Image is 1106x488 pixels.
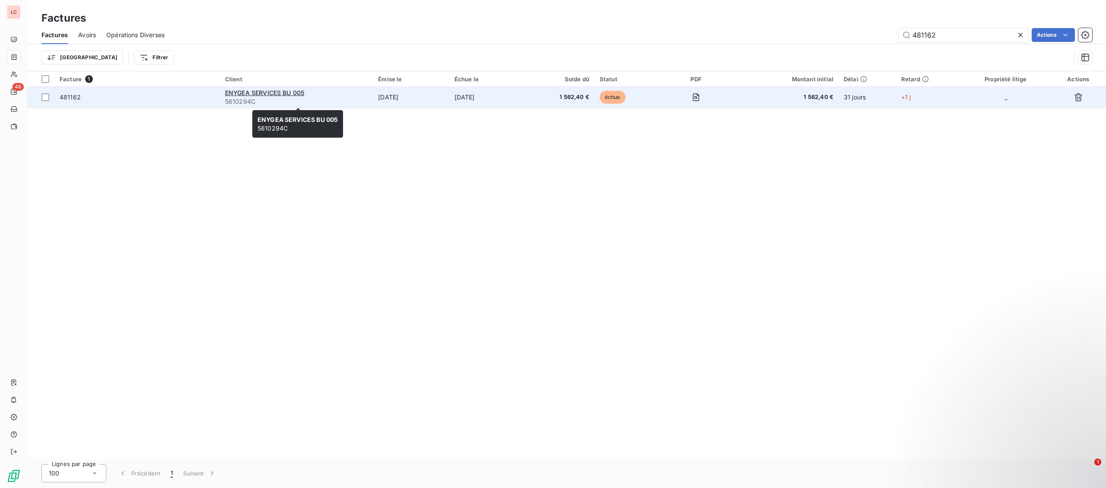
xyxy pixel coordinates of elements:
[1056,76,1101,83] div: Actions
[171,469,173,478] span: 1
[966,76,1046,83] div: Propriété litige
[1094,459,1101,466] span: 1
[178,464,222,482] button: Suivant
[257,116,338,123] span: ENYGEA SERVICES BU 005
[449,87,526,108] td: [DATE]
[225,97,368,106] span: 5610294C
[737,93,833,102] span: 1 562,40 €
[49,469,59,478] span: 100
[7,5,21,19] div: LC
[600,91,626,104] span: échue
[1077,459,1097,479] iframe: Intercom live chat
[531,76,589,83] div: Solde dû
[134,51,174,64] button: Filtrer
[665,76,727,83] div: PDF
[78,31,96,39] span: Avoirs
[60,76,82,83] span: Facture
[7,469,21,483] img: Logo LeanPay
[899,28,1028,42] input: Rechercher
[41,31,68,39] span: Factures
[113,464,165,482] button: Précédent
[531,93,589,102] span: 1 562,40 €
[454,76,521,83] div: Échue le
[41,10,86,26] h3: Factures
[1004,93,1007,101] span: _
[41,51,123,64] button: [GEOGRAPHIC_DATA]
[106,31,165,39] span: Opérations Diverses
[85,75,93,83] span: 1
[257,116,338,132] span: 5610294C
[737,76,833,83] div: Montant initial
[839,87,896,108] td: 31 jours
[844,76,891,83] div: Délai
[225,89,304,96] span: ENYGEA SERVICES BU 005
[373,87,449,108] td: [DATE]
[378,76,444,83] div: Émise le
[901,93,911,101] span: +1 j
[1032,28,1075,42] button: Actions
[60,93,81,101] span: 481162
[600,76,655,83] div: Statut
[13,83,24,91] span: 46
[225,76,368,83] div: Client
[901,76,956,83] div: Retard
[165,464,178,482] button: 1
[933,404,1106,465] iframe: Intercom notifications message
